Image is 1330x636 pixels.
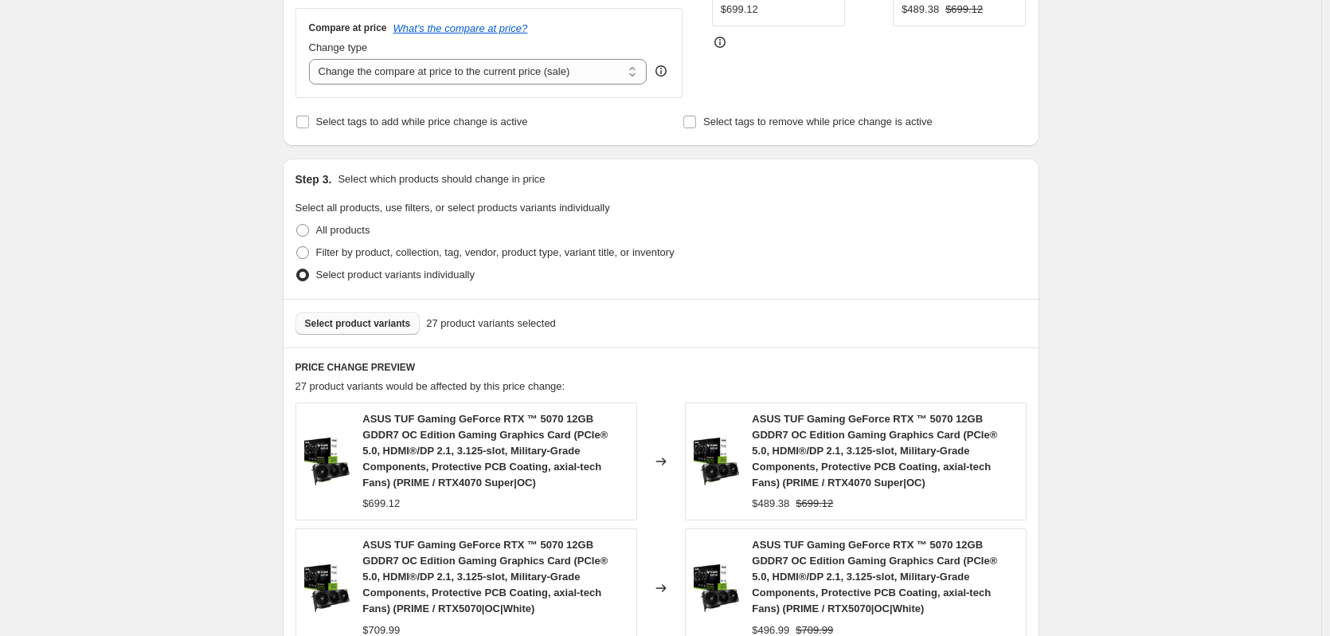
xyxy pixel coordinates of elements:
[295,171,332,187] h2: Step 3.
[426,316,556,332] span: 27 product variants selected
[305,317,411,330] span: Select product variants
[304,438,350,485] img: 815-M4vy8JL._AC_SL1500_80x.jpg
[393,22,528,34] button: What's the compare at price?
[362,413,608,489] span: ASUS TUF Gaming GeForce RTX ™ 5070 12GB GDDR7 OC Edition Gaming Graphics Card (PCIe® 5.0, HDMI®/D...
[694,438,740,485] img: 815-M4vy8JL._AC_SL1500_80x.jpg
[752,413,997,489] span: ASUS TUF Gaming GeForce RTX ™ 5070 12GB GDDR7 OC Edition Gaming Graphics Card (PCIe® 5.0, HDMI®/D...
[316,116,528,128] span: Select tags to add while price change is active
[309,41,368,53] span: Change type
[902,2,939,18] div: $489.38
[295,361,1027,374] h6: PRICE CHANGE PREVIEW
[945,2,983,18] strike: $699.12
[304,564,350,612] img: 815-M4vy8JL._AC_SL1500_80x.jpg
[316,224,370,236] span: All products
[752,539,997,614] span: ASUS TUF Gaming GeForce RTX ™ 5070 12GB GDDR7 OC Edition Gaming Graphics Card (PCIe® 5.0, HDMI®/D...
[752,496,789,512] div: $489.38
[796,496,833,512] strike: $699.12
[295,312,421,335] button: Select product variants
[309,22,387,34] h3: Compare at price
[316,269,475,281] span: Select product variants individually
[362,496,400,512] div: $699.12
[316,246,675,258] span: Filter by product, collection, tag, vendor, product type, variant title, or inventory
[338,171,545,187] p: Select which products should change in price
[295,202,610,214] span: Select all products, use filters, or select products variants individually
[694,564,740,612] img: 815-M4vy8JL._AC_SL1500_80x.jpg
[653,63,669,79] div: help
[721,2,758,18] div: $699.12
[362,539,608,614] span: ASUS TUF Gaming GeForce RTX ™ 5070 12GB GDDR7 OC Edition Gaming Graphics Card (PCIe® 5.0, HDMI®/D...
[295,380,565,392] span: 27 product variants would be affected by this price change:
[703,116,933,128] span: Select tags to remove while price change is active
